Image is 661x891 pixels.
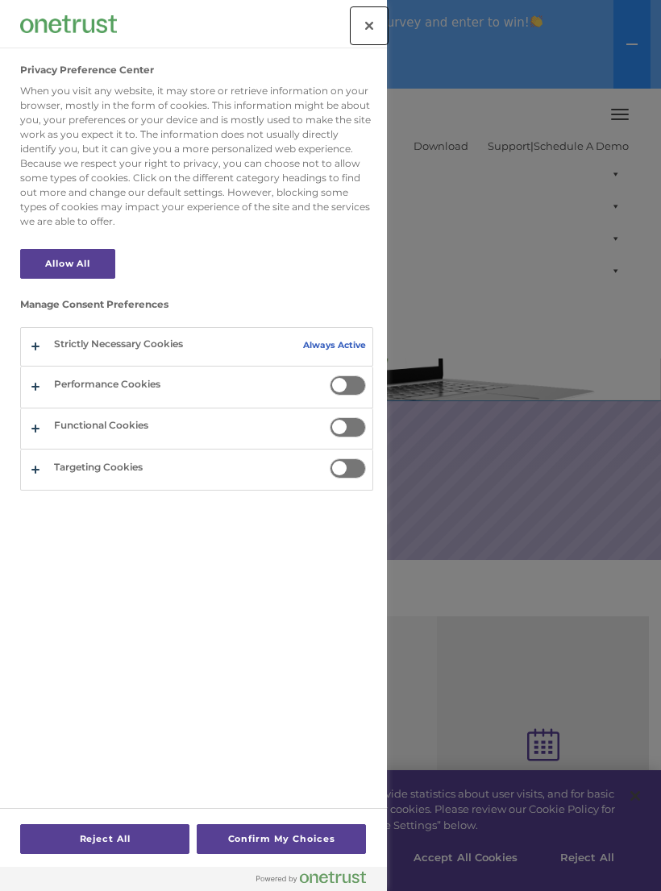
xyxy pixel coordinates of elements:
button: Reject All [20,824,189,854]
div: Company Logo [20,8,117,40]
img: Company Logo [20,15,117,32]
h3: Manage Consent Preferences [20,299,373,318]
button: Close [351,8,387,44]
button: Allow All [20,249,115,279]
img: Powered by OneTrust Opens in a new Tab [256,871,366,884]
div: When you visit any website, it may store or retrieve information on your browser, mostly in the f... [20,84,373,229]
button: Confirm My Choices [197,824,366,854]
a: Powered by OneTrust Opens in a new Tab [256,871,379,891]
h2: Privacy Preference Center [20,64,154,76]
